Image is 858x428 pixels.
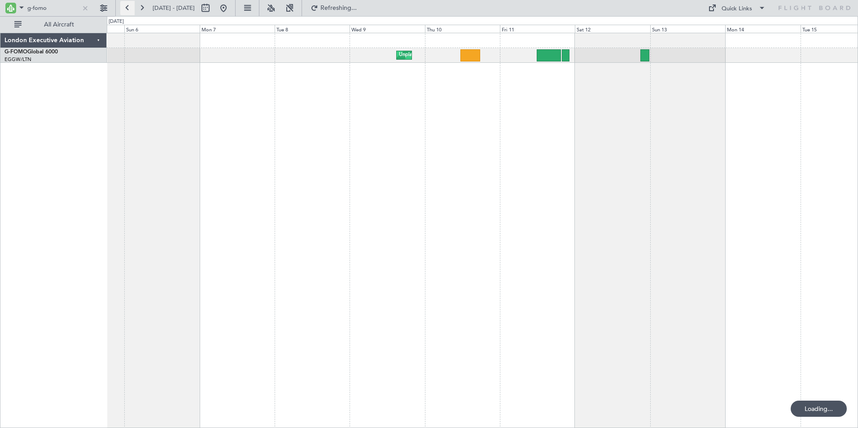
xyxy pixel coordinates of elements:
div: [DATE] [109,18,124,26]
div: Sat 12 [575,25,650,33]
span: Refreshing... [320,5,358,11]
div: Unplanned Maint [US_STATE] ([GEOGRAPHIC_DATA]) [399,48,521,62]
div: Loading... [791,401,847,417]
div: Fri 11 [500,25,575,33]
div: Mon 14 [725,25,800,33]
span: G-FOMO [4,49,27,55]
div: Sun 6 [124,25,199,33]
a: EGGW/LTN [4,56,31,63]
button: All Aircraft [10,17,97,32]
div: Quick Links [722,4,752,13]
a: G-FOMOGlobal 6000 [4,49,58,55]
span: [DATE] - [DATE] [153,4,195,12]
input: A/C (Reg. or Type) [27,1,79,15]
div: Sun 13 [650,25,725,33]
div: Mon 7 [200,25,275,33]
div: Tue 8 [275,25,350,33]
div: Thu 10 [425,25,500,33]
button: Refreshing... [306,1,360,15]
div: Wed 9 [350,25,425,33]
button: Quick Links [704,1,770,15]
span: All Aircraft [23,22,95,28]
